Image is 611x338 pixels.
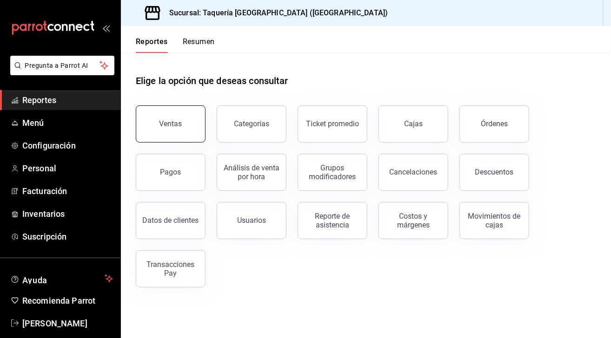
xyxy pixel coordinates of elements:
[304,212,361,229] div: Reporte de asistencia
[136,202,206,239] button: Datos de clientes
[22,94,113,106] span: Reportes
[136,250,206,287] button: Transacciones Pay
[459,202,529,239] button: Movimientos de cajas
[475,168,514,176] div: Descuentos
[234,119,269,128] div: Categorías
[25,61,100,71] span: Pregunta a Parrot AI
[22,185,113,197] span: Facturación
[217,105,286,143] button: Categorías
[390,168,438,176] div: Cancelaciones
[160,168,181,176] div: Pagos
[237,216,266,225] div: Usuarios
[22,208,113,220] span: Inventarios
[298,105,367,143] button: Ticket promedio
[404,119,423,128] div: Cajas
[223,163,280,181] div: Análisis de venta por hora
[136,154,206,191] button: Pagos
[379,202,448,239] button: Costos y márgenes
[298,202,367,239] button: Reporte de asistencia
[304,163,361,181] div: Grupos modificadores
[136,105,206,143] button: Ventas
[7,67,114,77] a: Pregunta a Parrot AI
[10,56,114,75] button: Pregunta a Parrot AI
[465,212,523,229] div: Movimientos de cajas
[22,273,101,284] span: Ayuda
[142,260,199,278] div: Transacciones Pay
[217,154,286,191] button: Análisis de venta por hora
[136,37,168,53] button: Reportes
[22,139,113,152] span: Configuración
[459,105,529,143] button: Órdenes
[22,230,113,243] span: Suscripción
[385,212,442,229] div: Costos y márgenes
[183,37,215,53] button: Resumen
[481,119,508,128] div: Órdenes
[298,154,367,191] button: Grupos modificadores
[306,119,359,128] div: Ticket promedio
[459,154,529,191] button: Descuentos
[162,7,388,19] h3: Sucursal: Taquería [GEOGRAPHIC_DATA] ([GEOGRAPHIC_DATA])
[159,119,182,128] div: Ventas
[379,105,448,143] button: Cajas
[22,162,113,175] span: Personal
[379,154,448,191] button: Cancelaciones
[136,74,288,88] h1: Elige la opción que deseas consultar
[22,117,113,129] span: Menú
[136,37,215,53] div: navigation tabs
[22,294,113,307] span: Recomienda Parrot
[22,317,113,330] span: [PERSON_NAME]
[217,202,286,239] button: Usuarios
[143,216,199,225] div: Datos de clientes
[102,24,110,32] button: open_drawer_menu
